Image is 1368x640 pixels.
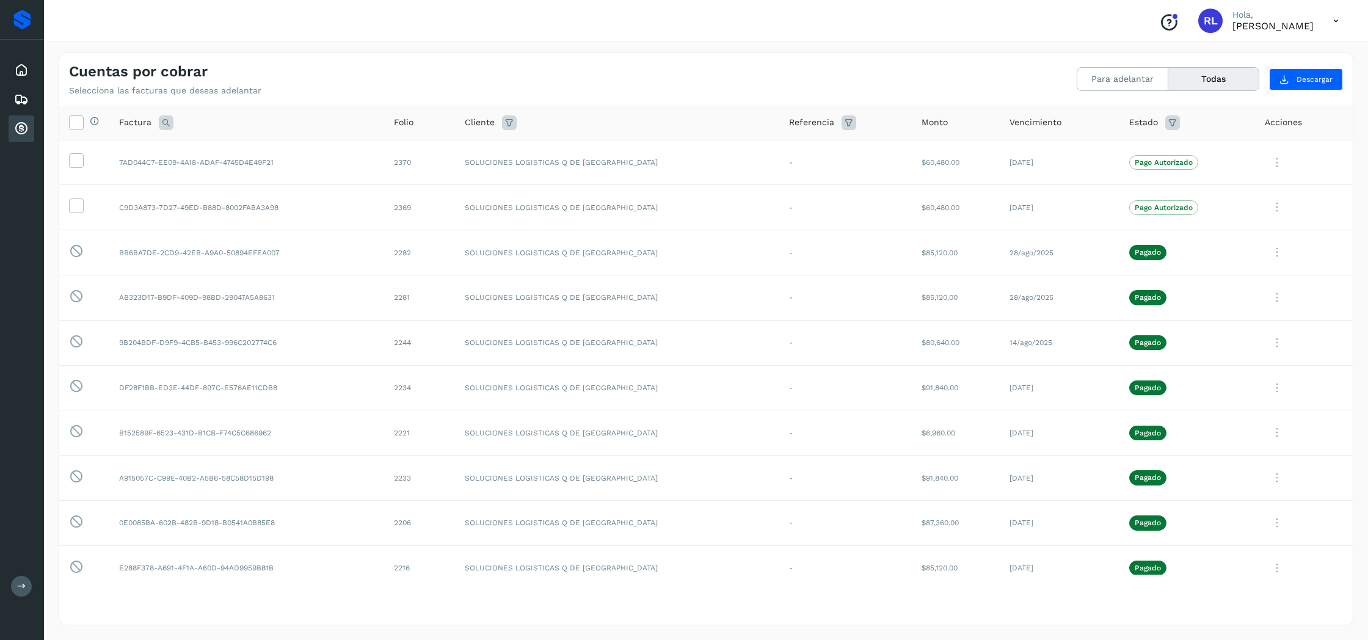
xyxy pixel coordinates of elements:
td: - [779,230,912,275]
td: C9D3A873-7D27-49ED-B88D-8002FABA3A98 [109,185,384,230]
td: - [779,545,912,591]
td: 28/ago/2025 [1000,230,1120,275]
td: DF28F1BB-ED3E-44DF-897C-E576AE11CDB8 [109,365,384,410]
td: SOLUCIONES LOGISTICAS Q DE [GEOGRAPHIC_DATA] [455,275,779,320]
td: 2244 [384,320,455,365]
td: 0E0085BA-602B-482B-9D18-B0541A0B85E8 [109,500,384,545]
td: - [779,365,912,410]
span: Folio [394,116,413,129]
td: SOLUCIONES LOGISTICAS Q DE [GEOGRAPHIC_DATA] [455,320,779,365]
td: 2281 [384,275,455,320]
td: [DATE] [1000,456,1120,501]
p: Pagado [1135,473,1161,482]
td: $91,840.00 [912,456,999,501]
td: SOLUCIONES LOGISTICAS Q DE [GEOGRAPHIC_DATA] [455,545,779,591]
td: 2282 [384,230,455,275]
button: Descargar [1269,68,1343,90]
td: 28/ago/2025 [1000,275,1120,320]
p: Pagado [1135,338,1161,347]
td: - [779,185,912,230]
span: Referencia [789,116,834,129]
td: [DATE] [1000,185,1120,230]
td: SOLUCIONES LOGISTICAS Q DE [GEOGRAPHIC_DATA] [455,365,779,410]
p: Pago Autorizado [1135,158,1193,167]
span: Vencimiento [1010,116,1061,129]
td: SOLUCIONES LOGISTICAS Q DE [GEOGRAPHIC_DATA] [455,230,779,275]
div: Cuentas por cobrar [9,115,34,142]
td: - [779,140,912,185]
p: Hola, [1232,10,1314,20]
td: [DATE] [1000,365,1120,410]
p: Pagado [1135,384,1161,392]
span: Estado [1129,116,1158,129]
td: SOLUCIONES LOGISTICAS Q DE [GEOGRAPHIC_DATA] [455,140,779,185]
td: [DATE] [1000,410,1120,456]
p: Rafael Lopez Arceo [1232,20,1314,32]
td: B152589F-6523-431D-B1CB-F74C5C686962 [109,410,384,456]
td: $85,120.00 [912,275,999,320]
td: A915057C-C99E-40B2-A5B6-58C58D15D198 [109,456,384,501]
td: 2370 [384,140,455,185]
td: [DATE] [1000,140,1120,185]
span: Monto [922,116,948,129]
td: 7AD044C7-EE09-4A18-ADAF-4745D4E49F21 [109,140,384,185]
span: Acciones [1265,116,1302,129]
td: [DATE] [1000,500,1120,545]
td: $91,840.00 [912,365,999,410]
td: 14/ago/2025 [1000,320,1120,365]
span: Factura [119,116,151,129]
button: Todas [1168,68,1259,90]
span: Descargar [1297,74,1333,85]
td: 2206 [384,500,455,545]
td: 2216 [384,545,455,591]
td: $85,120.00 [912,545,999,591]
td: SOLUCIONES LOGISTICAS Q DE [GEOGRAPHIC_DATA] [455,410,779,456]
p: Pagado [1135,293,1161,302]
p: Pagado [1135,564,1161,572]
p: Pagado [1135,248,1161,256]
td: 9B204BDF-D9F9-4CB5-B453-996C202774C6 [109,320,384,365]
td: - [779,275,912,320]
td: AB323D17-B9DF-409D-98BD-29047A5A8631 [109,275,384,320]
td: $87,360.00 [912,500,999,545]
td: 2221 [384,410,455,456]
p: Pago Autorizado [1135,203,1193,212]
div: Inicio [9,57,34,84]
td: - [779,500,912,545]
td: BB6BA7DE-2CD9-42EB-A9A0-50894EFEA007 [109,230,384,275]
td: $60,480.00 [912,140,999,185]
td: SOLUCIONES LOGISTICAS Q DE [GEOGRAPHIC_DATA] [455,500,779,545]
td: $60,480.00 [912,185,999,230]
td: E288F378-A691-4F1A-A60D-94AD9959B81B [109,545,384,591]
td: - [779,410,912,456]
p: Pagado [1135,429,1161,437]
td: - [779,456,912,501]
td: 2234 [384,365,455,410]
td: SOLUCIONES LOGISTICAS Q DE [GEOGRAPHIC_DATA] [455,456,779,501]
td: $80,640.00 [912,320,999,365]
h4: Cuentas por cobrar [69,63,208,81]
button: Para adelantar [1077,68,1168,90]
td: $6,960.00 [912,410,999,456]
p: Pagado [1135,518,1161,527]
div: Embarques [9,86,34,113]
td: - [779,320,912,365]
td: $85,120.00 [912,230,999,275]
p: Selecciona las facturas que deseas adelantar [69,85,261,96]
span: Cliente [465,116,495,129]
td: 2369 [384,185,455,230]
td: SOLUCIONES LOGISTICAS Q DE [GEOGRAPHIC_DATA] [455,185,779,230]
td: [DATE] [1000,545,1120,591]
td: 2233 [384,456,455,501]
